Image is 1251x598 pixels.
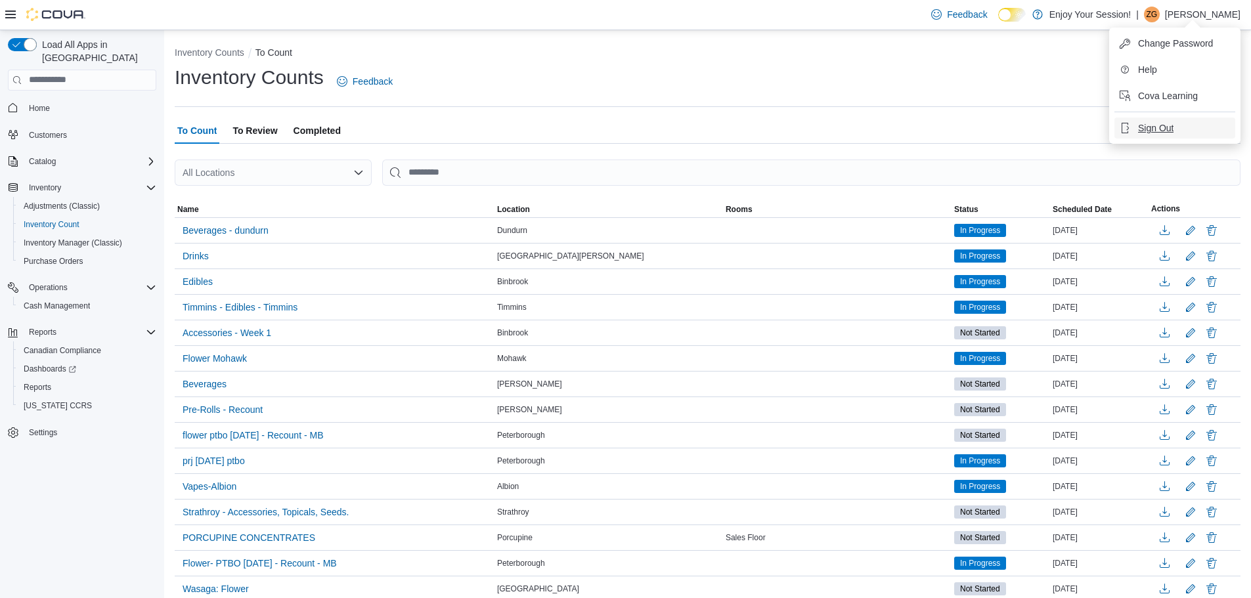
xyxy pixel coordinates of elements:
[1050,299,1149,315] div: [DATE]
[18,235,156,251] span: Inventory Manager (Classic)
[24,180,156,196] span: Inventory
[1049,7,1131,22] p: Enjoy Your Session!
[954,326,1006,339] span: Not Started
[960,429,1000,441] span: Not Started
[3,152,162,171] button: Catalog
[1204,427,1219,443] button: Delete
[952,202,1050,217] button: Status
[177,425,328,445] button: flower ptbo [DATE] - Recount - MB
[960,557,1000,569] span: In Progress
[497,328,528,338] span: Binbrook
[177,349,252,368] button: Flower Mohawk
[3,179,162,197] button: Inventory
[1050,555,1149,571] div: [DATE]
[24,424,156,440] span: Settings
[1050,402,1149,417] div: [DATE]
[18,398,97,414] a: [US_STATE] CCRS
[18,361,156,377] span: Dashboards
[954,557,1006,570] span: In Progress
[954,204,978,215] span: Status
[3,423,162,442] button: Settings
[960,404,1000,416] span: Not Started
[177,553,342,573] button: Flower- PTBO [DATE] - Recount - MB
[24,100,55,116] a: Home
[1151,203,1180,214] span: Actions
[1183,553,1198,573] button: Edit count details
[954,377,1006,391] span: Not Started
[960,378,1000,390] span: Not Started
[29,182,61,193] span: Inventory
[497,276,528,287] span: Binbrook
[177,451,250,471] button: prj [DATE] ptbo
[24,219,79,230] span: Inventory Count
[24,345,101,356] span: Canadian Compliance
[29,103,50,114] span: Home
[954,429,1006,442] span: Not Started
[24,301,90,311] span: Cash Management
[294,117,341,144] span: Completed
[1183,477,1198,496] button: Edit count details
[497,404,562,415] span: [PERSON_NAME]
[1136,7,1139,22] p: |
[960,506,1000,518] span: Not Started
[1114,33,1235,54] button: Change Password
[24,425,62,440] a: Settings
[18,379,156,395] span: Reports
[1050,453,1149,469] div: [DATE]
[13,234,162,252] button: Inventory Manager (Classic)
[183,403,263,416] span: Pre-Rolls - Recount
[960,276,1000,288] span: In Progress
[1050,351,1149,366] div: [DATE]
[1138,63,1157,76] span: Help
[175,46,1240,62] nav: An example of EuiBreadcrumbs
[183,480,236,493] span: Vapes-Albion
[494,202,723,217] button: Location
[1204,351,1219,366] button: Delete
[18,235,127,251] a: Inventory Manager (Classic)
[177,272,218,291] button: Edibles
[183,249,209,263] span: Drinks
[1204,581,1219,597] button: Delete
[497,456,545,466] span: Peterborough
[183,326,271,339] span: Accessories - Week 1
[1183,528,1198,547] button: Edit count details
[18,398,156,414] span: Washington CCRS
[497,353,527,364] span: Mohawk
[1050,223,1149,238] div: [DATE]
[1183,221,1198,240] button: Edit count details
[497,584,579,594] span: [GEOGRAPHIC_DATA]
[24,280,73,295] button: Operations
[960,301,1000,313] span: In Progress
[29,427,57,438] span: Settings
[497,532,533,543] span: Porcupine
[175,47,244,58] button: Inventory Counts
[18,198,156,214] span: Adjustments (Classic)
[497,558,545,568] span: Peterborough
[1204,530,1219,545] button: Delete
[183,505,349,519] span: Strathroy - Accessories, Topicals, Seeds.
[723,530,952,545] div: Sales Floor
[183,557,337,570] span: Flower- PTBO [DATE] - Recount - MB
[183,275,213,288] span: Edibles
[18,343,156,358] span: Canadian Compliance
[960,583,1000,595] span: Not Started
[960,224,1000,236] span: In Progress
[1050,479,1149,494] div: [DATE]
[18,217,85,232] a: Inventory Count
[177,297,303,317] button: Timmins - Edibles - Timmins
[954,275,1006,288] span: In Progress
[1147,7,1158,22] span: ZG
[18,253,156,269] span: Purchase Orders
[1144,7,1160,22] div: Zachery Griffiths
[998,8,1026,22] input: Dark Mode
[29,327,56,337] span: Reports
[13,341,162,360] button: Canadian Compliance
[1183,374,1198,394] button: Edit count details
[13,297,162,315] button: Cash Management
[24,127,156,143] span: Customers
[18,379,56,395] a: Reports
[177,502,354,522] button: Strathroy - Accessories, Topicals, Seeds.
[1050,274,1149,289] div: [DATE]
[1183,323,1198,343] button: Edit count details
